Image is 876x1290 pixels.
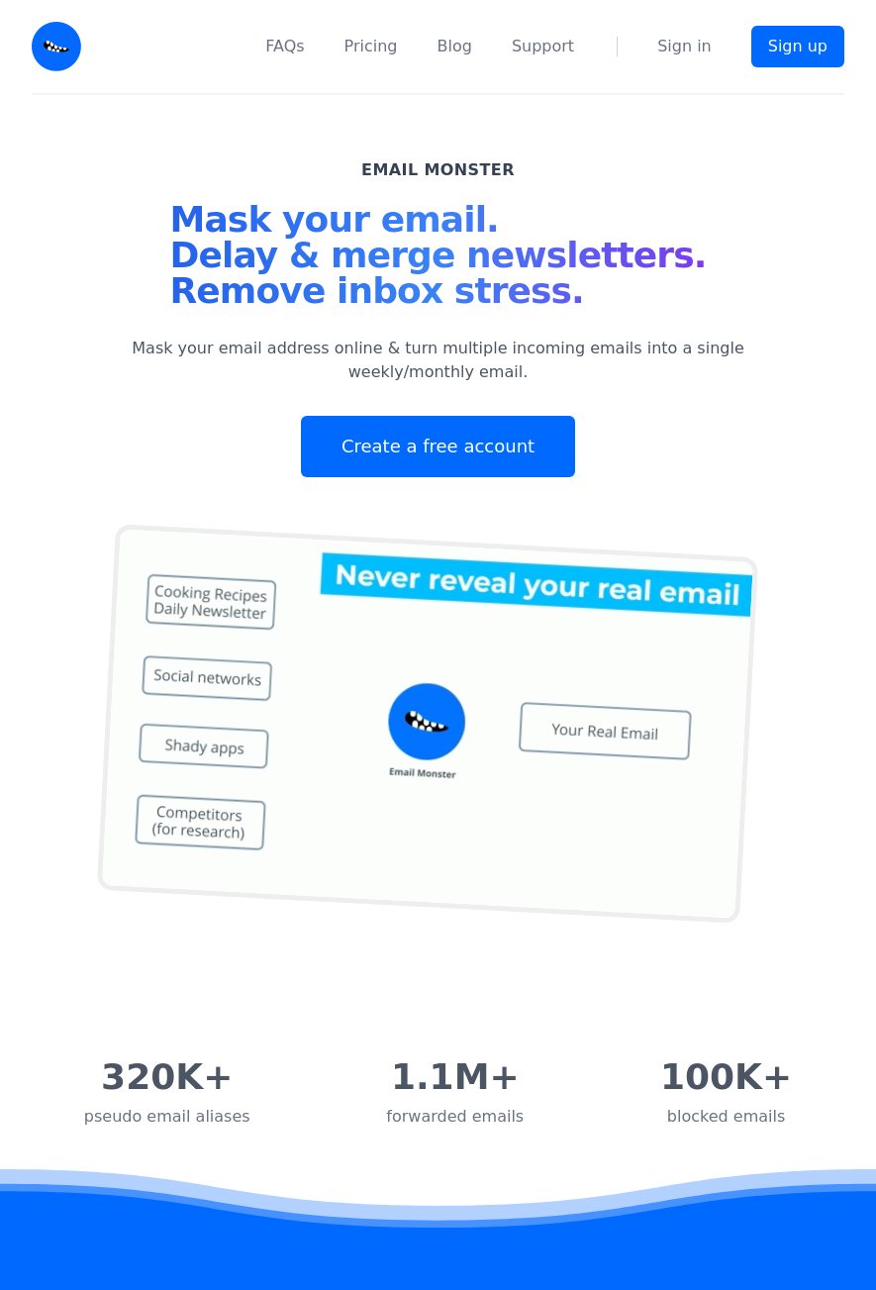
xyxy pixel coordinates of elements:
h1: Mask your email. Delay & merge newsletters. Remove inbox stress. [170,202,707,317]
div: 1.1M+ [386,1057,524,1097]
div: blocked emails [660,1105,792,1129]
div: 320K+ [84,1057,250,1097]
div: forwarded emails [386,1105,524,1129]
a: Sign in [657,35,712,58]
a: Blog [438,35,472,58]
a: Sign up [751,26,844,67]
a: Create a free account [301,416,575,477]
h2: Email Monster [361,158,515,182]
img: Email Monster [32,22,81,71]
a: Pricing [344,35,398,58]
p: Mask your email address online & turn multiple incoming emails into a single weekly/monthly email. [106,337,771,384]
img: temp mail, free temporary mail, Temporary Email [96,524,757,924]
a: Support [512,35,574,58]
a: FAQs [265,35,304,58]
div: pseudo email aliases [84,1105,250,1129]
div: 100K+ [660,1057,792,1097]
